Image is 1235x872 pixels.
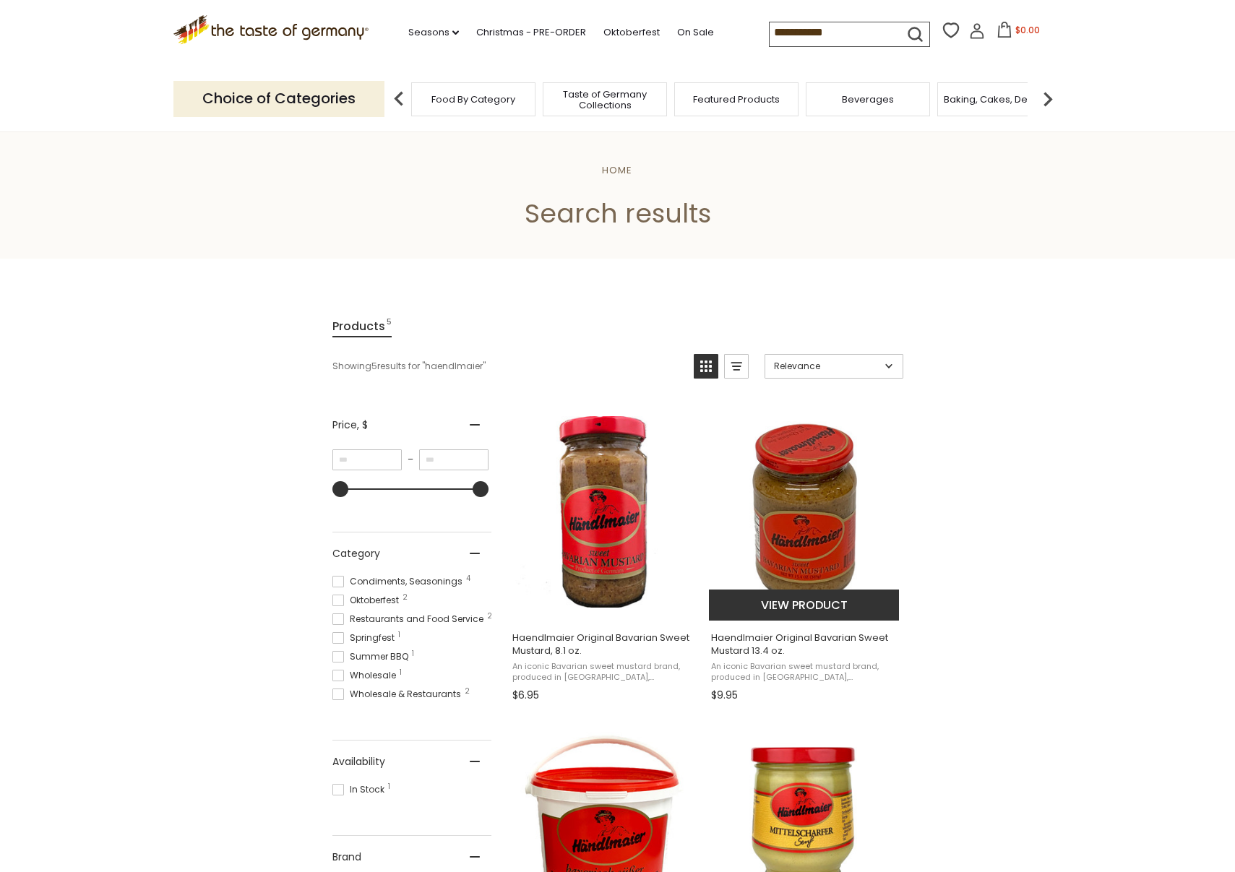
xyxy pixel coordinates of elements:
[332,354,683,379] div: Showing results for " "
[412,650,414,657] span: 1
[487,613,492,620] span: 2
[332,688,465,701] span: Wholesale & Restaurants
[332,783,389,796] span: In Stock
[403,594,408,601] span: 2
[384,85,413,113] img: previous arrow
[677,25,714,40] a: On Sale
[842,94,894,105] a: Beverages
[709,590,899,621] button: View product
[332,650,413,663] span: Summer BBQ
[400,669,402,676] span: 1
[332,850,361,865] span: Brand
[398,631,400,639] span: 1
[694,354,718,379] a: View grid mode
[332,316,392,337] a: View Products Tab
[709,404,900,707] a: Haendlmaier Original Bavarian Sweet Mustard 13.4 oz.
[547,89,663,111] a: Taste of Germany Collections
[711,661,898,683] span: An iconic Bavarian sweet mustard brand, produced in [GEOGRAPHIC_DATA], [GEOGRAPHIC_DATA], by [PER...
[45,197,1190,230] h1: Search results
[332,594,403,607] span: Oktoberfest
[512,688,539,703] span: $6.95
[602,163,632,177] a: Home
[510,404,702,707] a: Haendlmaier Original Bavarian Sweet Mustard, 8.1 oz.
[512,661,700,683] span: An iconic Bavarian sweet mustard brand, produced in [GEOGRAPHIC_DATA], [GEOGRAPHIC_DATA], by [PER...
[724,354,749,379] a: View list mode
[332,418,368,433] span: Price
[402,453,419,466] span: –
[332,754,385,769] span: Availability
[988,22,1049,43] button: $0.00
[408,25,459,40] a: Seasons
[357,418,368,432] span: , $
[431,94,515,105] a: Food By Category
[711,688,738,703] span: $9.95
[765,354,903,379] a: Sort options
[332,546,380,561] span: Category
[512,631,700,657] span: Haendlmaier Original Bavarian Sweet Mustard, 8.1 oz.
[419,449,489,470] input: Maximum value
[774,360,880,373] span: Relevance
[173,81,384,116] p: Choice of Categories
[332,631,399,644] span: Springfest
[332,613,488,626] span: Restaurants and Food Service
[332,449,402,470] input: Minimum value
[465,688,470,695] span: 2
[944,94,1056,105] a: Baking, Cakes, Desserts
[603,25,660,40] a: Oktoberfest
[371,360,377,373] b: 5
[332,669,400,682] span: Wholesale
[332,575,467,588] span: Condiments, Seasonings
[388,783,390,790] span: 1
[1015,24,1040,36] span: $0.00
[1033,85,1062,113] img: next arrow
[387,316,392,336] span: 5
[476,25,586,40] a: Christmas - PRE-ORDER
[466,575,470,582] span: 4
[711,631,898,657] span: Haendlmaier Original Bavarian Sweet Mustard 13.4 oz.
[693,94,780,105] a: Featured Products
